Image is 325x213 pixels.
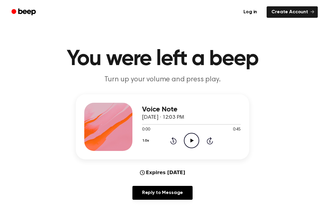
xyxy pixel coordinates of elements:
span: [DATE] · 12:03 PM [142,115,184,120]
a: Reply to Message [132,186,193,200]
span: 0:00 [142,127,150,133]
h3: Voice Note [142,105,241,114]
a: Create Account [267,6,318,18]
a: Log in [237,5,263,19]
p: Turn up your volume and press play. [47,75,278,85]
a: Beep [7,6,41,18]
button: 1.0x [142,136,151,146]
h1: You were left a beep [8,48,317,70]
div: Expires [DATE] [140,169,185,176]
span: 0:45 [233,127,241,133]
